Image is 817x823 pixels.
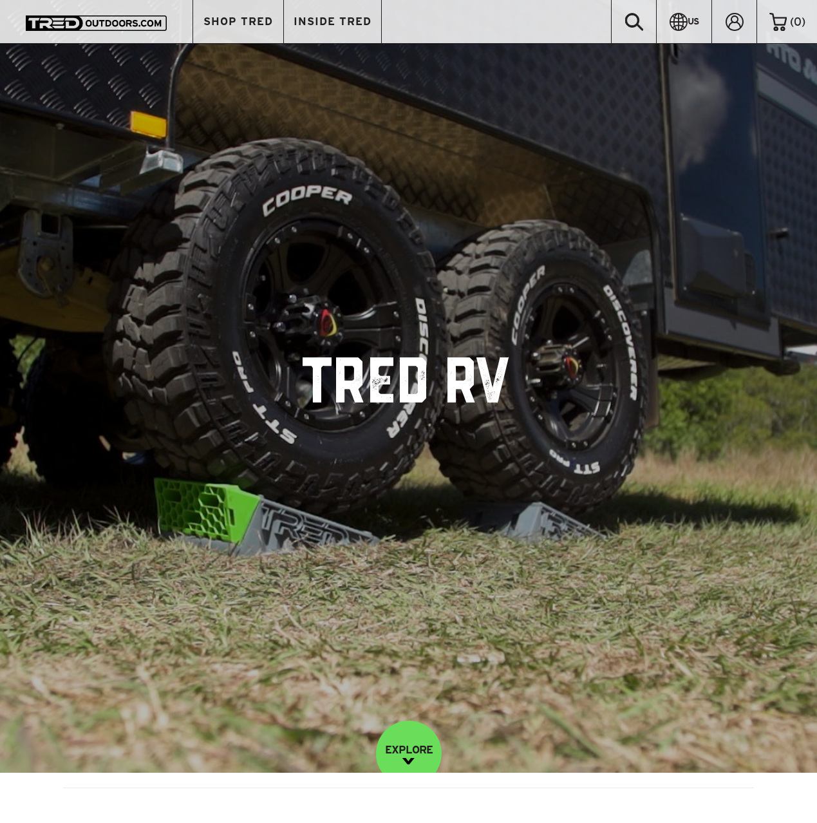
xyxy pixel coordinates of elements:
[794,15,802,28] span: 0
[790,16,805,28] span: ( )
[203,16,273,27] span: SHOP TRED
[376,721,442,786] a: EXPLORE
[303,357,514,415] h1: TRED RV
[402,758,415,764] img: down-image
[26,15,167,31] img: TRED Outdoors America
[769,13,787,31] img: cart-icon
[294,16,371,27] span: INSIDE TRED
